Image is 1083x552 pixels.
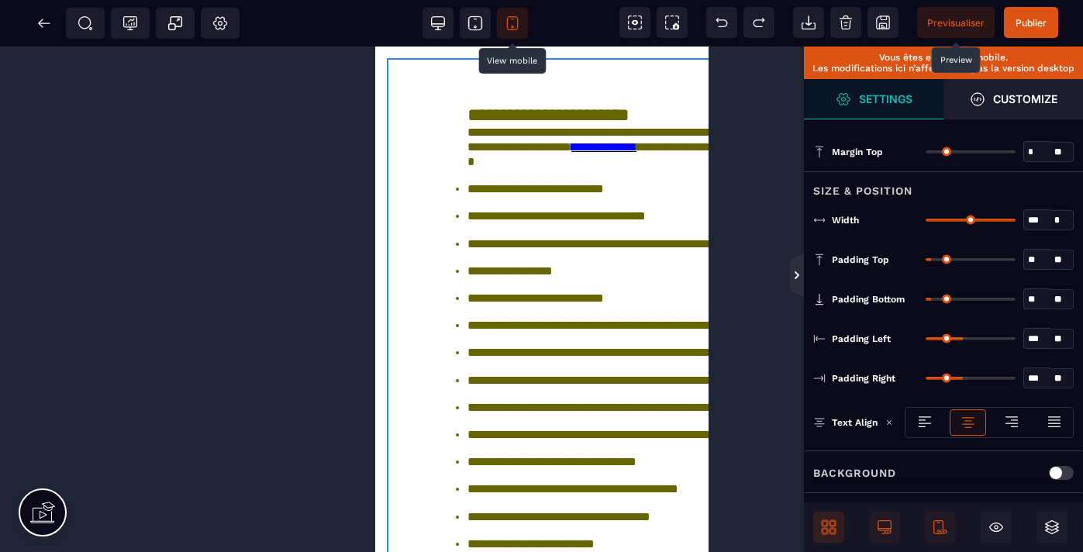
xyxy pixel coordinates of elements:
[78,16,93,31] span: SEO
[167,16,183,31] span: Popup
[917,7,995,38] span: Preview
[619,7,650,38] span: View components
[832,146,883,158] span: Margin Top
[812,52,1075,63] p: Vous êtes en version mobile.
[804,171,1083,200] div: Size & Position
[859,93,912,105] strong: Settings
[812,63,1075,74] p: Les modifications ici n’affecterons pas la version desktop
[981,512,1012,543] span: Hide/Show Block
[804,79,943,119] span: Settings
[832,293,905,305] span: Padding Bottom
[832,254,889,266] span: Padding Top
[925,512,956,543] span: Mobile Only
[832,333,891,345] span: Padding Left
[813,512,844,543] span: Open Blocks
[885,419,893,426] img: loading
[1016,17,1047,29] span: Publier
[813,415,878,430] p: Text Align
[657,7,688,38] span: Screenshot
[927,17,985,29] span: Previsualiser
[832,372,895,385] span: Padding Right
[122,16,138,31] span: Tracking
[1036,512,1067,543] span: Open Layers
[869,512,900,543] span: Desktop Only
[813,464,896,482] p: Background
[212,16,228,31] span: Setting Body
[943,79,1083,119] span: Open Style Manager
[832,214,859,226] span: Width
[993,93,1057,105] strong: Customize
